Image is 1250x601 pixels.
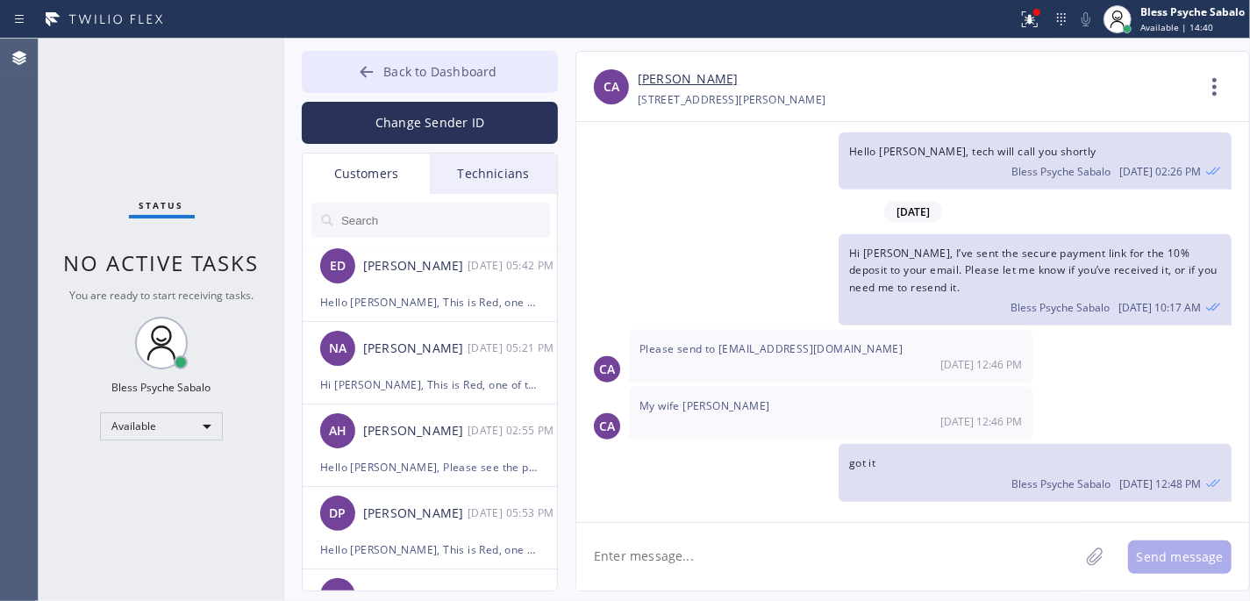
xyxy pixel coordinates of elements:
button: Back to Dashboard [302,51,558,93]
span: [DATE] 12:48 PM [1119,476,1201,491]
span: AH [329,421,346,441]
div: Customers [303,154,430,194]
span: Bless Psyche Sabalo [1011,476,1111,491]
span: got it [849,455,875,470]
span: You are ready to start receiving tasks. [69,288,254,303]
div: 09/26/2025 9:55 AM [468,420,559,440]
span: DP [329,504,346,524]
span: Hello [PERSON_NAME], tech will call you shortly [849,144,1096,159]
div: Hello [PERSON_NAME], This is Red, one of the managers at 5 Star Plumbing. I'm reaching out to fol... [320,540,539,560]
span: [DATE] [884,201,942,223]
span: My wife [PERSON_NAME] [639,398,769,413]
div: 09/29/2025 9:17 AM [839,234,1232,326]
span: [DATE] 12:46 PM [940,357,1022,372]
span: CA [599,360,615,380]
span: Bless Psyche Sabalo [1011,164,1111,179]
div: 09/19/2025 9:26 AM [839,132,1232,190]
div: Hello [PERSON_NAME], This is Red, one of the managers here at 5 Star Plumbing. I’m reaching out t... [320,292,539,312]
div: Hello [PERSON_NAME], Please see the payment links below: [URL][DOMAIN_NAME] [320,457,539,477]
span: [DATE] 12:46 PM [940,414,1022,429]
div: 09/29/2025 9:46 AM [629,387,1032,440]
div: Available [100,412,223,440]
div: 09/24/2025 9:53 AM [468,503,559,523]
a: [PERSON_NAME] [638,69,738,89]
div: Technicians [430,154,557,194]
div: [PERSON_NAME] [363,256,468,276]
span: Bless Psyche Sabalo [1011,300,1110,315]
span: NA [329,339,346,359]
span: ED [330,256,346,276]
span: Please send to [EMAIL_ADDRESS][DOMAIN_NAME] [639,341,903,356]
div: [PERSON_NAME] [363,421,468,441]
span: Available | 14:40 [1140,21,1213,33]
div: Hi [PERSON_NAME], This is Red, one of the managers here at 5 Star Plumbing. I wanted to personall... [320,375,539,395]
div: 09/29/2025 9:46 AM [629,330,1032,383]
span: CA [604,77,619,97]
span: CA [599,417,615,437]
span: Status [139,199,184,211]
div: Bless Psyche Sabalo [112,380,211,395]
div: [STREET_ADDRESS][PERSON_NAME] [638,89,826,110]
span: Hi [PERSON_NAME], I’ve sent the secure payment link for the 10% deposit to your email. Please let... [849,246,1218,294]
div: [PERSON_NAME] [363,504,468,524]
div: 09/29/2025 9:48 AM [839,444,1232,501]
span: [DATE] 02:26 PM [1119,164,1201,179]
input: Search [339,203,550,238]
span: No active tasks [64,248,260,277]
span: [DATE] 10:17 AM [1118,300,1201,315]
button: Send message [1128,540,1232,574]
div: [PERSON_NAME] [363,339,468,359]
div: 09/26/2025 9:42 AM [468,255,559,275]
div: 09/26/2025 9:21 AM [468,338,559,358]
span: Back to Dashboard [383,63,496,80]
div: Bless Psyche Sabalo [1140,4,1245,19]
button: Change Sender ID [302,102,558,144]
button: Mute [1074,7,1098,32]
